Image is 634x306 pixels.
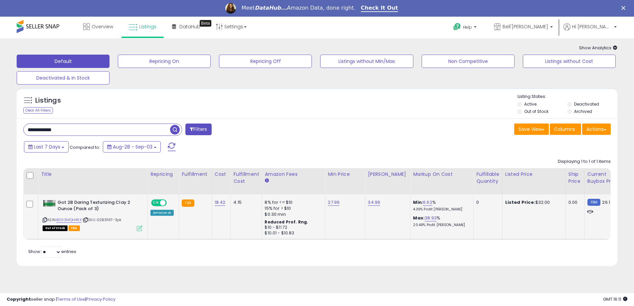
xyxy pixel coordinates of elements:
div: 8% for <= $10 [265,199,320,205]
a: Help [448,18,483,38]
button: Last 7 Days [24,141,69,153]
a: Overview [78,17,118,37]
div: ASIN: [43,199,142,230]
div: 0 [476,199,497,205]
a: 18.42 [215,199,226,206]
button: Listings without Min/Max [320,55,413,68]
a: Privacy Policy [86,296,115,302]
div: Fulfillable Quantity [476,171,499,185]
a: 38.93 [425,215,437,221]
span: Bell'[PERSON_NAME] [503,23,548,30]
span: DataHub [179,23,200,30]
div: Amazon AI [150,210,174,216]
div: Min Price [328,171,362,178]
button: Listings without Cost [523,55,616,68]
p: Listing States: [518,94,617,100]
span: Compared to: [70,144,100,151]
h5: Listings [35,96,61,105]
span: OFF [166,200,176,206]
th: The percentage added to the cost of goods (COGS) that forms the calculator for Min & Max prices. [410,168,474,194]
div: $10 - $11.72 [265,225,320,230]
div: $0.30 min [265,211,320,217]
span: FBA [69,225,80,231]
button: Save View [514,124,549,135]
small: Amazon Fees. [265,178,269,184]
span: Show: entries [28,248,76,255]
div: $32.00 [505,199,560,205]
a: Settings [211,17,252,37]
b: Reduced Prof. Rng. [265,219,308,225]
div: Amazon Fees [265,171,322,178]
img: 31v3K41u4US._SL40_.jpg [43,199,56,207]
button: Actions [582,124,611,135]
div: % [413,215,468,227]
button: Filters [185,124,211,135]
button: Repricing On [118,55,211,68]
div: Current Buybox Price [587,171,622,185]
div: 15% for > $10 [265,205,320,211]
small: FBA [182,199,194,207]
i: Get Help [453,23,461,31]
span: Help [463,24,472,30]
a: 6.62 [423,199,432,206]
b: Max: [413,215,425,221]
div: Title [41,171,145,178]
div: Meet Amazon Data, done right. [241,5,355,11]
span: Columns [554,126,575,133]
button: Default [17,55,109,68]
div: $10.01 - $10.83 [265,230,320,236]
div: Close [621,6,628,10]
button: Repricing Off [219,55,312,68]
div: Listed Price [505,171,563,178]
span: All listings that are currently out of stock and unavailable for purchase on Amazon [43,225,68,231]
div: Markup on Cost [413,171,471,178]
b: Got 2B Daring Texturizing Clay 2 Ounce (Pack of 3) [58,199,138,213]
div: Ship Price [568,171,582,185]
span: Overview [92,23,113,30]
button: Aug-28 - Sep-03 [103,141,161,153]
span: Listings [139,23,156,30]
b: Min: [413,199,423,205]
label: Out of Stock [524,109,548,114]
div: Fulfillment [182,171,209,178]
a: Terms of Use [57,296,85,302]
span: Last 7 Days [34,144,60,150]
label: Archived [574,109,592,114]
div: 0.00 [568,199,579,205]
button: Non Competitive [422,55,515,68]
span: | SKU: G2B31147-3pk [83,217,121,222]
a: Listings [124,17,161,37]
a: 27.99 [328,199,339,206]
div: 4.15 [233,199,257,205]
img: Profile image for Georgie [225,3,236,14]
a: DataHub [167,17,205,37]
span: 26.1 [602,199,610,205]
small: FBM [587,199,600,206]
span: Hi [PERSON_NAME] [572,23,612,30]
div: Cost [215,171,228,178]
div: % [413,199,468,212]
a: Check It Out [361,5,398,12]
strong: Copyright [7,296,31,302]
a: B093MQH4RX [56,217,82,223]
div: Repricing [150,171,176,178]
a: 34.99 [368,199,380,206]
div: Clear All Filters [23,107,53,114]
div: Tooltip anchor [200,20,211,27]
span: Aug-28 - Sep-03 [113,144,152,150]
div: Displaying 1 to 1 of 1 items [558,158,611,165]
p: 20.49% Profit [PERSON_NAME] [413,223,468,227]
span: 2025-09-11 16:11 GMT [603,296,627,302]
span: Show Analytics [579,45,617,51]
label: Deactivated [574,101,599,107]
a: Hi [PERSON_NAME] [563,23,617,38]
i: DataHub... [255,5,287,11]
b: Listed Price: [505,199,535,205]
label: Active [524,101,536,107]
button: Columns [550,124,581,135]
div: seller snap | | [7,296,115,303]
p: 4.36% Profit [PERSON_NAME] [413,207,468,212]
div: [PERSON_NAME] [368,171,407,178]
div: Fulfillment Cost [233,171,259,185]
button: Deactivated & In Stock [17,71,109,85]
